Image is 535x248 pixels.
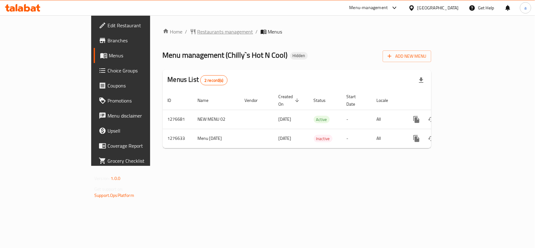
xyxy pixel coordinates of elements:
[197,28,253,35] span: Restaurants management
[108,82,176,89] span: Coupons
[409,131,424,146] button: more
[524,4,527,11] span: a
[417,4,459,11] div: [GEOGRAPHIC_DATA]
[383,50,431,62] button: Add New Menu
[290,52,308,60] div: Hidden
[108,97,176,104] span: Promotions
[108,142,176,150] span: Coverage Report
[279,115,291,123] span: [DATE]
[190,28,253,35] a: Restaurants management
[372,129,404,148] td: All
[342,129,372,148] td: -
[94,191,134,199] a: Support.OpsPlatform
[108,22,176,29] span: Edit Restaurant
[94,78,181,93] a: Coupons
[94,123,181,138] a: Upsell
[377,97,396,104] span: Locale
[108,127,176,135] span: Upsell
[409,112,424,127] button: more
[314,116,330,123] span: Active
[94,48,181,63] a: Menus
[109,52,176,59] span: Menus
[314,135,333,142] span: Inactive
[290,53,308,58] span: Hidden
[404,91,474,110] th: Actions
[94,108,181,123] a: Menu disclaimer
[193,129,240,148] td: Menu [DATE]
[279,134,291,142] span: [DATE]
[372,110,404,129] td: All
[200,75,228,85] div: Total records count
[424,131,439,146] button: Change Status
[279,93,301,108] span: Created On
[94,174,110,182] span: Version:
[108,112,176,119] span: Menu disclaimer
[111,174,120,182] span: 1.0.0
[94,185,123,193] span: Get support on:
[94,153,181,168] a: Grocery Checklist
[424,112,439,127] button: Change Status
[388,52,426,60] span: Add New Menu
[347,93,364,108] span: Start Date
[94,93,181,108] a: Promotions
[349,4,388,12] div: Menu-management
[342,110,372,129] td: -
[256,28,258,35] li: /
[198,97,217,104] span: Name
[314,97,334,104] span: Status
[414,73,429,88] div: Export file
[94,138,181,153] a: Coverage Report
[168,75,228,85] h2: Menus List
[163,91,474,148] table: enhanced table
[94,18,181,33] a: Edit Restaurant
[108,67,176,74] span: Choice Groups
[94,63,181,78] a: Choice Groups
[168,97,180,104] span: ID
[201,77,227,83] span: 2 record(s)
[108,37,176,44] span: Branches
[163,28,431,35] nav: breadcrumb
[108,157,176,165] span: Grocery Checklist
[185,28,187,35] li: /
[268,28,282,35] span: Menus
[193,110,240,129] td: NEW MENU 02
[94,33,181,48] a: Branches
[245,97,266,104] span: Vendor
[163,48,288,62] span: Menu management ( Chilly`s Hot N Cool )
